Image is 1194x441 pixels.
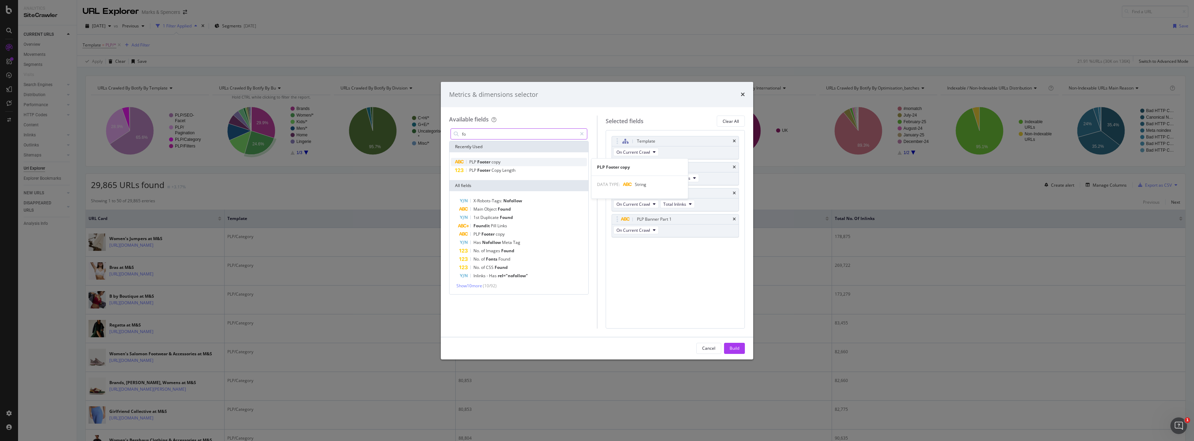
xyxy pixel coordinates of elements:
[663,201,686,207] span: Total Inlinks
[473,198,503,204] span: X-Robots-Tags:
[483,283,497,289] span: ( 10 / 92 )
[635,181,646,187] span: String
[500,214,513,220] span: Found
[473,231,481,237] span: PLP
[449,90,538,99] div: Metrics & dimensions selector
[616,149,650,155] span: On Current Crawl
[495,264,508,270] span: Found
[723,118,739,124] div: Clear All
[613,200,659,208] button: On Current Crawl
[481,264,486,270] span: of
[733,139,736,143] div: times
[724,343,745,354] button: Build
[486,264,495,270] span: CSS
[503,198,522,204] span: Nofollow
[481,231,496,237] span: Footer
[481,248,486,254] span: of
[473,206,484,212] span: Main
[449,141,588,152] div: Recently Used
[486,248,501,254] span: Images
[482,239,502,245] span: Nofollow
[473,214,480,220] span: 1st
[477,167,491,173] span: Footer
[702,345,715,351] div: Cancel
[456,283,482,289] span: Show 10 more
[491,167,502,173] span: Copy
[473,248,481,254] span: No.
[473,239,482,245] span: Has
[449,180,588,191] div: All fields
[473,273,487,279] span: Inlinks
[730,345,739,351] div: Build
[612,188,739,211] div: No. of InlinkstimesOn Current CrawlTotal Inlinks
[513,239,520,245] span: Tag
[616,201,650,207] span: On Current Crawl
[613,226,659,234] button: On Current Crawl
[733,165,736,169] div: times
[473,256,481,262] span: No.
[1170,417,1187,434] iframe: Intercom live chat
[496,231,505,237] span: copy
[637,138,655,145] div: Template
[612,136,739,159] div: TemplatetimesOn Current Crawl
[733,217,736,221] div: times
[489,273,498,279] span: Has
[486,256,498,262] span: Fonts
[480,214,500,220] span: Duplicate
[441,82,753,359] div: modal
[613,148,659,156] button: On Current Crawl
[491,159,501,165] span: copy
[498,206,511,212] span: Found
[469,159,477,165] span: PLP
[502,167,515,173] span: Length
[741,90,745,99] div: times
[491,223,497,229] span: Pill
[591,164,688,170] div: PLP Footer copy
[637,216,672,223] div: PLP Banner Part 1
[1185,417,1190,423] span: 1
[497,223,507,229] span: Links
[498,256,510,262] span: Found
[616,227,650,233] span: On Current Crawl
[733,191,736,195] div: times
[461,129,577,139] input: Search by field name
[597,181,620,187] span: DATA TYPE:
[498,273,528,279] span: rel="nofollow"
[481,256,486,262] span: of
[469,167,477,173] span: PLP
[449,116,489,123] div: Available fields
[487,273,489,279] span: -
[717,116,745,127] button: Clear All
[606,117,644,125] div: Selected fields
[502,239,513,245] span: Meta
[501,248,514,254] span: Found
[473,223,491,229] span: Foundit
[484,206,498,212] span: Object
[477,159,491,165] span: Footer
[696,343,721,354] button: Cancel
[473,264,481,270] span: No.
[660,200,695,208] button: Total Inlinks
[612,214,739,237] div: PLP Banner Part 1timesOn Current Crawl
